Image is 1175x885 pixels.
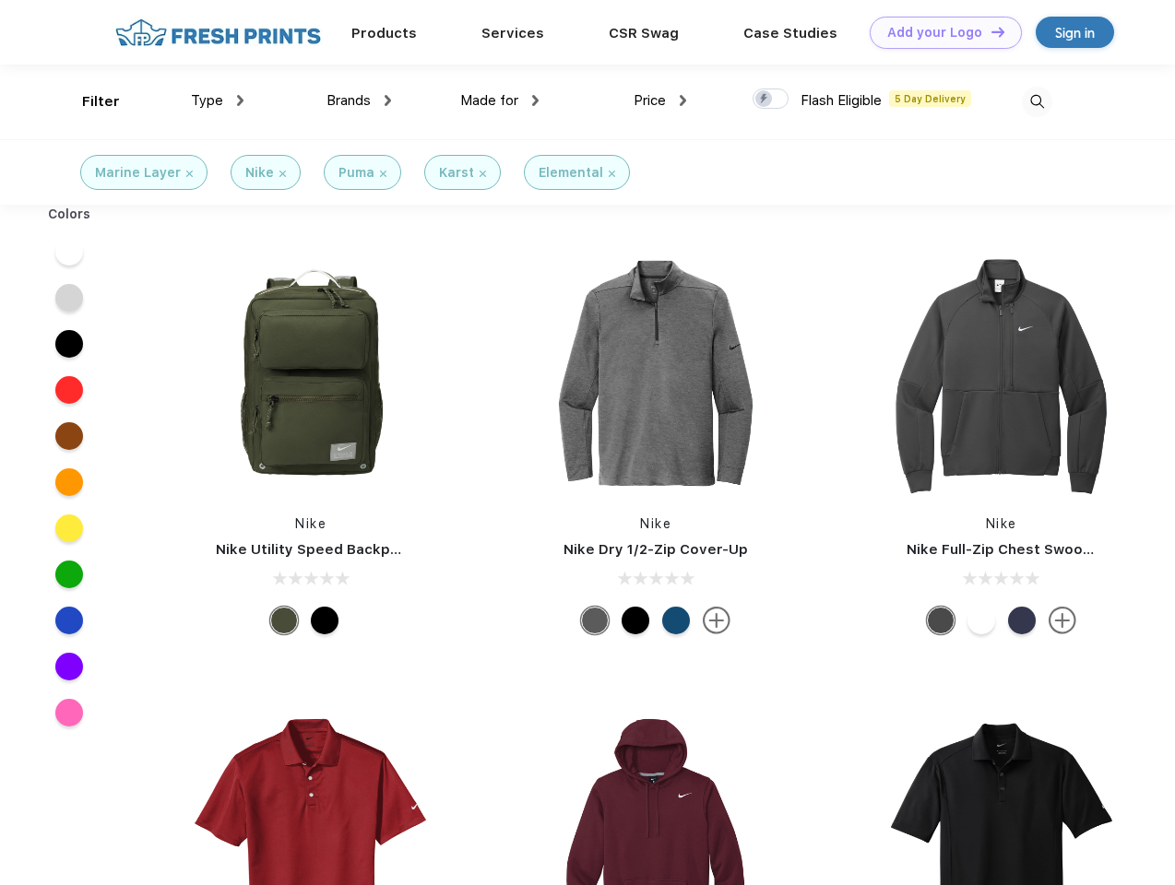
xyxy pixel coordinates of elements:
span: Brands [326,92,371,109]
a: Nike Full-Zip Chest Swoosh Jacket [907,541,1152,558]
img: more.svg [703,607,730,634]
span: Price [634,92,666,109]
img: dropdown.png [680,95,686,106]
div: Marine Layer [95,163,181,183]
span: Type [191,92,223,109]
div: White [967,607,995,634]
img: filter_cancel.svg [186,171,193,177]
a: Nike [640,516,671,531]
img: dropdown.png [237,95,243,106]
span: Flash Eligible [801,92,882,109]
img: DT [991,27,1004,37]
div: Midnight Navy [1008,607,1036,634]
div: Sign in [1055,22,1095,43]
div: Karst [439,163,474,183]
img: filter_cancel.svg [609,171,615,177]
div: Add your Logo [887,25,982,41]
img: filter_cancel.svg [380,171,386,177]
img: filter_cancel.svg [480,171,486,177]
img: dropdown.png [532,95,539,106]
img: dropdown.png [385,95,391,106]
div: Cargo Khaki [270,607,298,634]
div: Puma [338,163,374,183]
a: Products [351,25,417,41]
div: Filter [82,91,120,112]
div: Black [311,607,338,634]
span: 5 Day Delivery [889,90,971,107]
a: Sign in [1036,17,1114,48]
img: fo%20logo%202.webp [110,17,326,49]
a: Nike Utility Speed Backpack [216,541,415,558]
a: CSR Swag [609,25,679,41]
a: Nike [295,516,326,531]
span: Made for [460,92,518,109]
img: func=resize&h=266 [879,251,1124,496]
div: Colors [34,205,105,224]
div: Nike [245,163,274,183]
div: Black Heather [581,607,609,634]
div: Anthracite [927,607,955,634]
img: func=resize&h=266 [188,251,433,496]
div: Elemental [539,163,603,183]
img: filter_cancel.svg [279,171,286,177]
img: more.svg [1049,607,1076,634]
img: desktop_search.svg [1022,87,1052,117]
a: Nike Dry 1/2-Zip Cover-Up [564,541,748,558]
div: Gym Blue [662,607,690,634]
div: Black [622,607,649,634]
img: func=resize&h=266 [533,251,778,496]
a: Nike [986,516,1017,531]
a: Services [481,25,544,41]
